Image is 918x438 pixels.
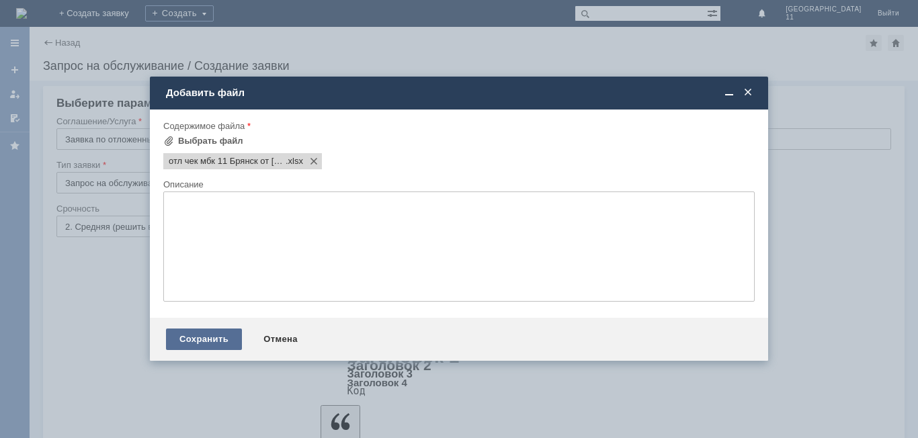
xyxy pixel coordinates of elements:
[286,156,303,167] span: отл чек мбк 11 Брянск от 21.09.2025.xlsx
[722,87,736,99] span: Свернуть (Ctrl + M)
[178,136,243,146] div: Выбрать файл
[741,87,755,99] span: Закрыть
[163,180,752,189] div: Описание
[5,5,196,16] div: мбк 11 Брянск . Отложенные чеки
[166,87,755,99] div: Добавить файл
[163,122,752,130] div: Содержимое файла
[169,156,286,167] span: отл чек мбк 11 Брянск от 21.09.2025.xlsx
[5,16,196,38] div: СПК [PERSON_NAME] Прошу удалить отл чек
